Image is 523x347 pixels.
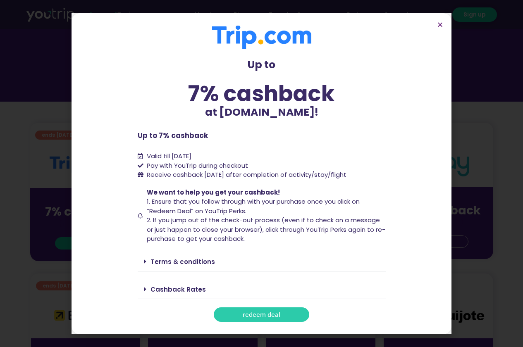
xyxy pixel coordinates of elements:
[243,311,280,318] span: redeem deal
[147,197,360,215] span: 1. Ensure that you follow through with your purchase once you click on “Redeem Deal” on YouTrip P...
[138,105,386,120] p: at [DOMAIN_NAME]!
[138,131,208,140] b: Up to 7% cashback
[147,170,346,179] span: Receive cashback [DATE] after completion of activity/stay/flight
[145,161,248,171] span: Pay with YouTrip during checkout
[147,152,191,160] span: Valid till [DATE]
[138,57,386,73] p: Up to
[437,21,443,28] a: Close
[150,285,206,294] a: Cashback Rates
[138,280,386,299] div: Cashback Rates
[138,252,386,271] div: Terms & conditions
[147,188,280,197] span: We want to help you get your cashback!
[147,216,385,243] span: 2. If you jump out of the check-out process (even if to check on a message or just happen to clos...
[214,307,309,322] a: redeem deal
[138,83,386,105] div: 7% cashback
[150,257,215,266] a: Terms & conditions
